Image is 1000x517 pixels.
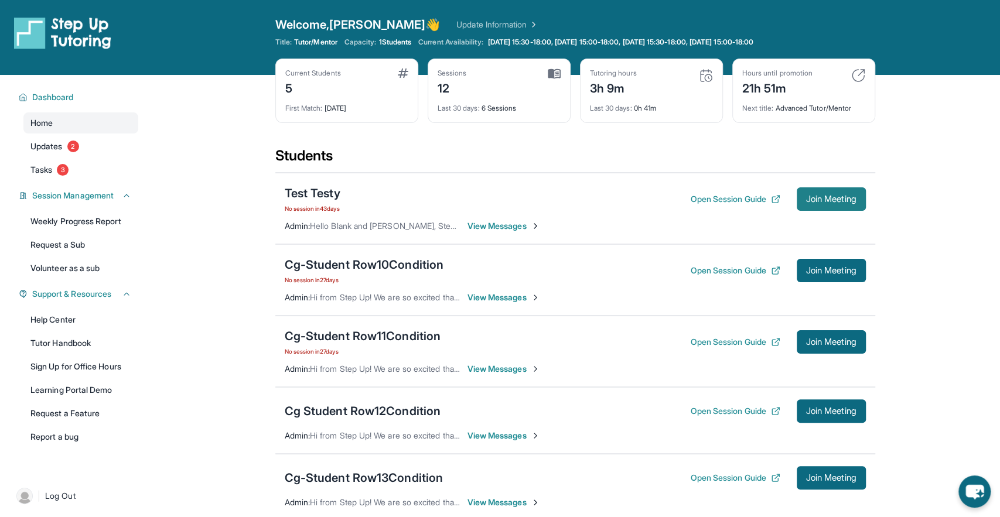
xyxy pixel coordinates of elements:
[285,403,441,419] div: Cg Student Row12Condition
[285,328,441,344] div: Cg-Student Row11Condition
[285,204,340,213] span: No session in 43 days
[590,78,637,97] div: 3h 9m
[67,141,79,152] span: 2
[797,466,866,489] button: Join Meeting
[275,16,441,33] span: Welcome, [PERSON_NAME] 👋
[486,37,756,47] a: [DATE] 15:30-18:00, [DATE] 15:00-18:00, [DATE] 15:30-18:00, [DATE] 15:00-18:00
[797,259,866,282] button: Join Meeting
[742,78,813,97] div: 21h 51m
[285,256,444,273] div: Cg-Student Row10Condition
[23,234,138,255] a: Request a Sub
[690,405,780,417] button: Open Session Guide
[275,146,875,172] div: Students
[806,267,856,274] span: Join Meeting
[690,472,780,484] button: Open Session Guide
[467,497,541,508] span: View Messages
[690,193,780,205] button: Open Session Guide
[467,292,541,303] span: View Messages
[467,430,541,441] span: View Messages
[531,293,540,302] img: Chevron-Right
[285,347,441,356] span: No session in 27 days
[285,221,310,231] span: Admin :
[456,19,538,30] a: Update Information
[806,474,856,481] span: Join Meeting
[690,265,780,276] button: Open Session Guide
[30,164,52,176] span: Tasks
[37,489,40,503] span: |
[590,104,632,112] span: Last 30 days :
[690,336,780,348] button: Open Session Guide
[23,379,138,400] a: Learning Portal Demo
[797,330,866,354] button: Join Meeting
[294,37,337,47] span: Tutor/Mentor
[806,338,856,345] span: Join Meeting
[285,185,340,201] div: Test Testy
[797,399,866,423] button: Join Meeting
[590,97,713,113] div: 0h 41m
[378,37,411,47] span: 1 Students
[438,78,467,97] div: 12
[23,403,138,424] a: Request a Feature
[806,196,856,203] span: Join Meeting
[742,69,813,78] div: Hours until promotion
[28,91,131,103] button: Dashboard
[488,37,753,47] span: [DATE] 15:30-18:00, [DATE] 15:00-18:00, [DATE] 15:30-18:00, [DATE] 15:00-18:00
[14,16,111,49] img: logo
[531,498,540,507] img: Chevron-Right
[32,288,111,300] span: Support & Resources
[23,426,138,447] a: Report a bug
[285,69,341,78] div: Current Students
[285,275,444,285] span: No session in 27 days
[285,497,310,507] span: Admin :
[23,356,138,377] a: Sign Up for Office Hours
[285,104,323,112] span: First Match :
[590,69,637,78] div: Tutoring hours
[275,37,292,47] span: Title:
[23,136,138,157] a: Updates2
[531,431,540,440] img: Chevron-Right
[742,97,865,113] div: Advanced Tutor/Mentor
[797,187,866,211] button: Join Meeting
[742,104,774,112] span: Next title :
[285,97,408,113] div: [DATE]
[23,112,138,133] a: Home
[398,69,408,78] img: card
[32,91,74,103] span: Dashboard
[699,69,713,83] img: card
[438,69,467,78] div: Sessions
[438,97,561,113] div: 6 Sessions
[23,258,138,279] a: Volunteer as a sub
[285,78,341,97] div: 5
[45,490,76,502] span: Log Out
[958,475,991,508] button: chat-button
[285,470,443,486] div: Cg-Student Row13Condition
[23,159,138,180] a: Tasks3
[30,117,53,129] span: Home
[32,190,114,201] span: Session Management
[12,483,138,509] a: |Log Out
[418,37,483,47] span: Current Availability:
[527,19,538,30] img: Chevron Right
[851,69,865,83] img: card
[28,288,131,300] button: Support & Resources
[23,333,138,354] a: Tutor Handbook
[285,292,310,302] span: Admin :
[438,104,480,112] span: Last 30 days :
[467,220,541,232] span: View Messages
[28,190,131,201] button: Session Management
[23,309,138,330] a: Help Center
[344,37,377,47] span: Capacity:
[57,164,69,176] span: 3
[806,408,856,415] span: Join Meeting
[285,430,310,440] span: Admin :
[531,364,540,374] img: Chevron-Right
[548,69,561,79] img: card
[23,211,138,232] a: Weekly Progress Report
[16,488,33,504] img: user-img
[531,221,540,231] img: Chevron-Right
[467,363,541,375] span: View Messages
[285,364,310,374] span: Admin :
[30,141,63,152] span: Updates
